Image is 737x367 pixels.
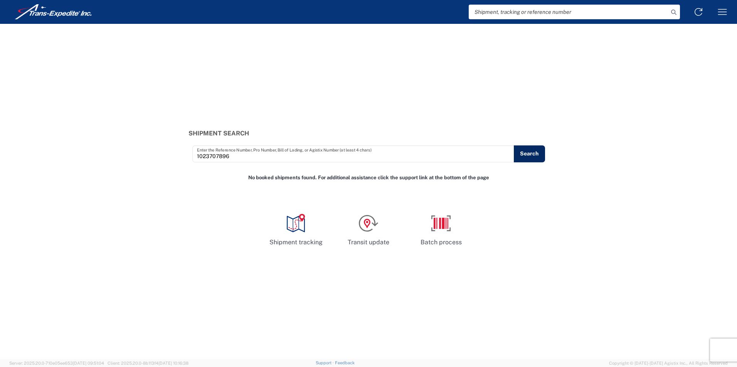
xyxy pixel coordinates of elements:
[9,361,104,365] span: Server: 2025.20.0-710e05ee653
[335,360,355,365] a: Feedback
[158,361,188,365] span: [DATE] 10:16:38
[609,360,728,367] span: Copyright © [DATE]-[DATE] Agistix Inc., All Rights Reserved
[188,130,549,137] h3: Shipment Search
[469,5,668,19] input: Shipment, tracking or reference number
[263,207,329,253] a: Shipment tracking
[514,145,545,162] button: Search
[73,361,104,365] span: [DATE] 09:51:04
[408,207,474,253] a: Batch process
[108,361,188,365] span: Client: 2025.20.0-8b113f4
[316,360,335,365] a: Support
[184,170,553,185] div: No booked shipments found. For additional assistance click the support link at the bottom of the ...
[335,207,402,253] a: Transit update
